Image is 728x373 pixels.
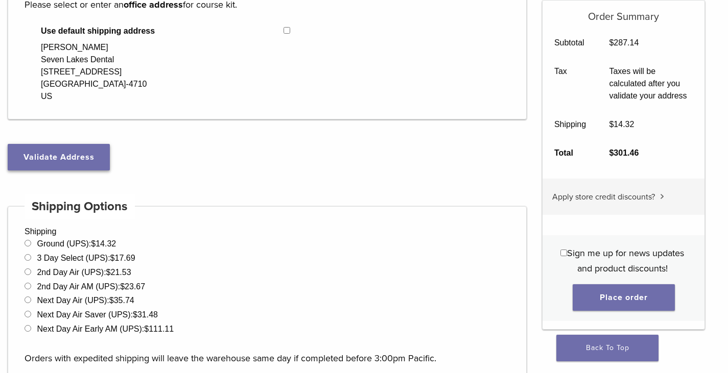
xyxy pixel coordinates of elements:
p: Orders with expedited shipping will leave the warehouse same day if completed before 3:00pm Pacific. [25,335,510,366]
th: Shipping [543,110,598,139]
bdi: 287.14 [609,38,639,47]
span: $ [609,120,614,129]
img: caret.svg [660,194,664,199]
bdi: 14.32 [609,120,634,129]
bdi: 14.32 [91,239,116,248]
td: Taxes will be calculated after you validate your address [598,57,704,110]
a: Back To Top [556,335,659,361]
bdi: 23.67 [120,282,145,291]
span: Apply store credit discounts? [552,192,655,202]
th: Subtotal [543,29,598,57]
th: Total [543,139,598,167]
label: 2nd Day Air AM (UPS): [37,282,145,291]
label: Next Day Air Early AM (UPS): [37,325,174,333]
span: $ [609,38,614,47]
span: Use default shipping address [41,25,284,37]
h4: Shipping Options [25,194,135,219]
bdi: 111.11 [144,325,174,333]
label: 3 Day Select (UPS): [37,254,135,262]
span: $ [110,254,115,262]
input: Sign me up for news updates and product discounts! [560,250,567,256]
label: 2nd Day Air (UPS): [37,268,131,277]
button: Validate Address [8,144,110,170]
bdi: 21.53 [106,268,131,277]
bdi: 301.46 [609,148,639,157]
span: $ [91,239,96,248]
bdi: 17.69 [110,254,135,262]
th: Tax [543,57,598,110]
bdi: 31.48 [133,310,158,319]
bdi: 35.74 [109,296,134,305]
span: $ [120,282,125,291]
span: $ [144,325,149,333]
label: Next Day Air Saver (UPS): [37,310,158,319]
label: Ground (UPS): [37,239,116,248]
span: $ [133,310,137,319]
div: [PERSON_NAME] Seven Lakes Dental [STREET_ADDRESS] [GEOGRAPHIC_DATA]-4710 US [41,41,147,103]
label: Next Day Air (UPS): [37,296,134,305]
button: Place order [573,284,675,311]
span: $ [609,148,614,157]
h5: Order Summary [543,1,704,23]
span: $ [109,296,114,305]
span: Sign me up for news updates and product discounts! [567,247,684,274]
span: $ [106,268,111,277]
